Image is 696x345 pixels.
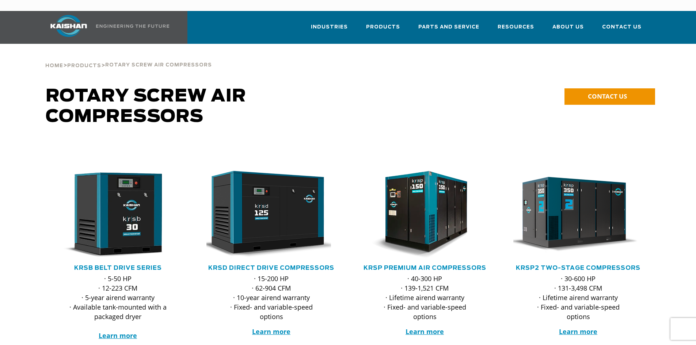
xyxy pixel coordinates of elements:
a: Learn more [99,331,137,340]
span: Products [67,64,101,68]
img: krsb30 [47,171,178,258]
span: Resources [498,23,534,31]
a: Industries [311,18,348,42]
span: Industries [311,23,348,31]
a: KRSP Premium Air Compressors [364,265,486,271]
span: Rotary Screw Air Compressors [105,63,212,68]
a: Home [45,62,63,69]
span: Parts and Service [418,23,479,31]
a: Learn more [406,327,444,336]
span: CONTACT US [588,92,627,100]
a: Learn more [559,327,597,336]
img: kaishan logo [41,15,96,37]
a: Products [366,18,400,42]
img: krsd125 [201,171,331,258]
a: Learn more [252,327,290,336]
a: Kaishan USA [41,11,171,44]
a: CONTACT US [564,88,655,105]
a: KRSP2 Two-Stage Compressors [516,265,640,271]
p: · 15-200 HP · 62-904 CFM · 10-year airend warranty · Fixed- and variable-speed options [221,274,322,321]
a: Contact Us [602,18,642,42]
span: Contact Us [602,23,642,31]
img: Engineering the future [96,24,169,28]
div: krsb30 [53,171,183,258]
img: krsp350 [508,171,638,258]
p: · 5-50 HP · 12-223 CFM · 5-year airend warranty · Available tank-mounted with a packaged dryer [68,274,168,340]
a: KRSD Direct Drive Compressors [208,265,334,271]
span: Home [45,64,63,68]
span: About Us [552,23,584,31]
p: · 30-600 HP · 131-3,498 CFM · Lifetime airend warranty · Fixed- and variable-speed options [528,274,629,321]
img: krsp150 [354,171,484,258]
a: KRSB Belt Drive Series [74,265,162,271]
a: Parts and Service [418,18,479,42]
a: Products [67,62,101,69]
div: krsp150 [360,171,490,258]
span: Products [366,23,400,31]
span: Rotary Screw Air Compressors [46,88,246,126]
div: krsd125 [206,171,336,258]
p: · 40-300 HP · 139-1,521 CFM · Lifetime airend warranty · Fixed- and variable-speed options [374,274,475,321]
div: > > [45,44,212,72]
a: Resources [498,18,534,42]
div: krsp350 [513,171,643,258]
a: About Us [552,18,584,42]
